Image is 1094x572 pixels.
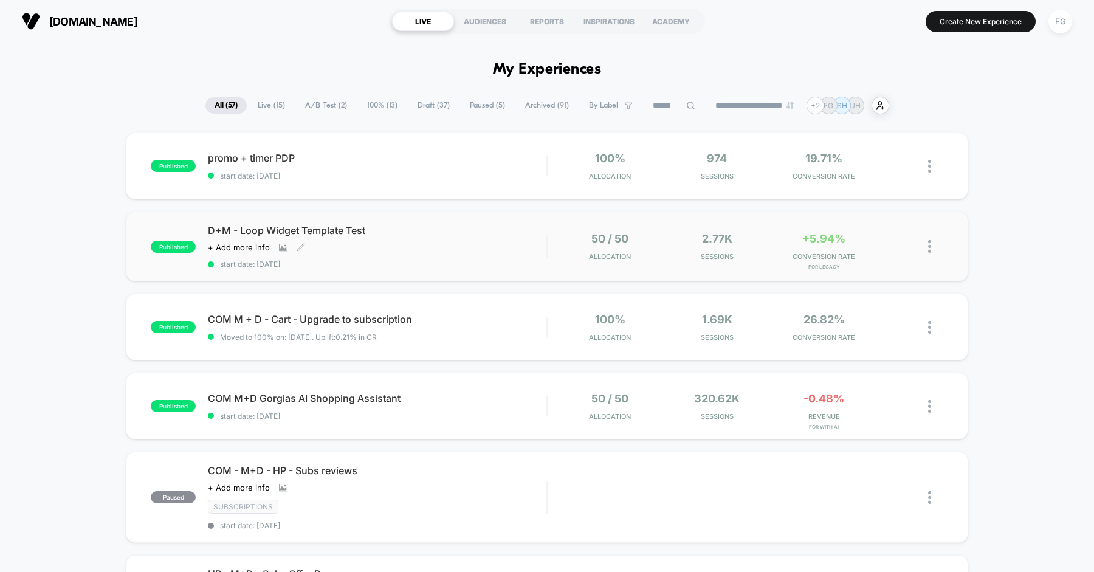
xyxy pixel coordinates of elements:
button: [DOMAIN_NAME] [18,12,141,31]
h1: My Experiences [493,61,602,78]
span: 26.82% [803,313,845,326]
span: published [151,160,196,172]
span: By Label [589,101,618,110]
div: LIVE [392,12,454,31]
div: REPORTS [516,12,578,31]
span: start date: [DATE] [208,412,546,421]
span: start date: [DATE] [208,521,546,530]
div: ACADEMY [640,12,702,31]
span: A/B Test ( 2 ) [296,97,356,114]
button: FG [1045,9,1076,34]
span: COM M+D Gorgias AI Shopping Assistant [208,392,546,404]
span: -0.48% [803,392,844,405]
span: for With AI [774,424,875,430]
span: Sessions [667,333,768,342]
span: Allocation [589,172,631,181]
div: + 2 [807,97,824,114]
span: Allocation [589,412,631,421]
span: promo + timer PDP [208,152,546,164]
span: start date: [DATE] [208,171,546,181]
span: 19.71% [805,152,842,165]
img: close [928,491,931,504]
span: Allocation [589,333,631,342]
span: Sessions [667,412,768,421]
div: FG [1048,10,1072,33]
span: paused [151,491,196,503]
span: Allocation [589,252,631,261]
span: 974 [707,152,727,165]
p: FG [824,101,833,110]
img: close [928,240,931,253]
span: 100% [595,313,625,326]
span: 50 / 50 [591,392,628,405]
span: for Legacy [774,264,875,270]
img: close [928,321,931,334]
span: Sessions [667,172,768,181]
span: D+M - Loop Widget Template Test [208,224,546,236]
span: + Add more info [208,483,270,492]
span: Moved to 100% on: [DATE] . Uplift: 0.21% in CR [220,333,377,342]
span: 1.69k [702,313,732,326]
p: SH [837,101,847,110]
span: 50 / 50 [591,232,628,245]
span: 2.77k [702,232,732,245]
span: All ( 57 ) [205,97,247,114]
span: + Add more info [208,243,270,252]
span: 320.62k [694,392,740,405]
div: AUDIENCES [454,12,516,31]
span: Live ( 15 ) [249,97,294,114]
span: COM - M+D - HP - Subs reviews [208,464,546,477]
span: Draft ( 37 ) [408,97,459,114]
span: published [151,321,196,333]
span: subscriptions [208,500,278,514]
button: Create New Experience [926,11,1036,32]
img: close [928,400,931,413]
span: COM M + D - Cart - Upgrade to subscription [208,313,546,325]
span: REVENUE [774,412,875,421]
span: 100% ( 13 ) [358,97,407,114]
span: Archived ( 91 ) [516,97,578,114]
img: end [786,102,794,109]
img: Visually logo [22,12,40,30]
span: Sessions [667,252,768,261]
span: CONVERSION RATE [774,172,875,181]
span: published [151,241,196,253]
span: CONVERSION RATE [774,333,875,342]
span: [DOMAIN_NAME] [49,15,137,28]
span: +5.94% [802,232,845,245]
p: UH [850,101,861,110]
span: published [151,400,196,412]
img: close [928,160,931,173]
span: Paused ( 5 ) [461,97,514,114]
span: 100% [595,152,625,165]
div: INSPIRATIONS [578,12,640,31]
span: CONVERSION RATE [774,252,875,261]
span: start date: [DATE] [208,260,546,269]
